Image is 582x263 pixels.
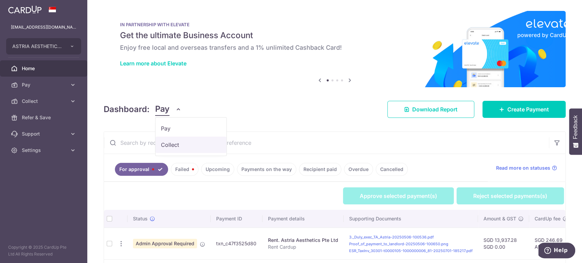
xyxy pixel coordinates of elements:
span: ASTRIA AESTHETICS PTE. LTD. [12,43,63,50]
span: Support [22,130,67,137]
a: Proof_of_payment_to_landlord-20250506-100650.png [349,242,448,246]
a: Pay [155,120,226,137]
h5: Get the ultimate Business Account [120,30,549,41]
a: Upcoming [201,163,234,176]
span: Download Report [412,105,458,113]
img: Renovation banner [104,11,566,87]
span: Admin Approval Required [133,239,197,248]
span: Read more on statuses [496,165,550,171]
input: Search by recipient name, payment id or reference [104,132,549,154]
span: Pay [22,81,67,88]
div: Rent. Astria Aesthetics Pte Ltd [268,237,338,244]
a: For approval [115,163,168,176]
span: Collect [22,98,67,105]
button: Feedback - Show survey [569,108,582,155]
span: Refer & Save [22,114,67,121]
a: Failed [171,163,198,176]
span: Feedback [572,115,579,139]
span: Amount & GST [483,215,516,222]
th: Payment details [263,210,344,228]
span: Pay [161,124,221,133]
th: Payment ID [211,210,263,228]
h4: Dashboard: [104,103,150,115]
td: SGD 13,937.28 SGD 0.00 [478,228,529,259]
p: Rent Cardup [268,244,338,250]
a: ESR_TaxInv_30301-t0000105-1000000006_81-20250701-185217.pdf [349,248,473,253]
span: Create Payment [507,105,549,113]
p: IN PARTNERSHIP WITH ELEVATE [120,22,549,27]
td: txn_c47f3525d80 [211,228,263,259]
a: Recipient paid [299,163,341,176]
span: CardUp fee [535,215,561,222]
h6: Enjoy free local and overseas transfers and a 1% unlimited Cashback Card! [120,44,549,52]
span: Settings [22,147,67,154]
p: [EMAIL_ADDRESS][DOMAIN_NAME] [11,24,76,31]
span: Status [133,215,148,222]
button: Pay [155,103,181,116]
a: Read more on statuses [496,165,557,171]
a: Payments on the way [237,163,296,176]
a: Collect [155,137,226,153]
span: Pay [155,103,169,116]
a: Learn more about Elevate [120,60,186,67]
th: Supporting Documents [344,210,478,228]
td: SGD 246.69 AMA177 [529,228,573,259]
a: Create Payment [482,101,566,118]
iframe: Opens a widget where you can find more information [538,243,575,260]
a: Overdue [344,163,373,176]
a: Cancelled [376,163,408,176]
img: CardUp [8,5,42,14]
a: 3._Duly_exec_TA_Astria-20250506-100536.pdf [349,235,434,239]
a: Download Report [387,101,474,118]
span: Home [22,65,67,72]
button: ASTRIA AESTHETICS PTE. LTD. [6,38,81,55]
ul: Pay [155,117,227,156]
